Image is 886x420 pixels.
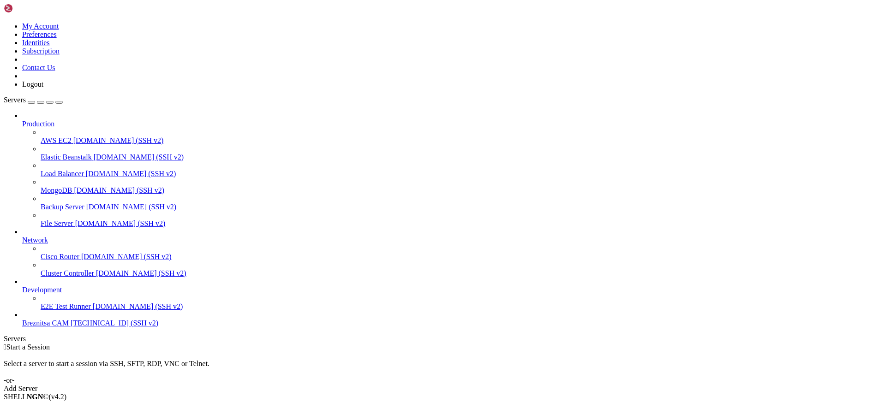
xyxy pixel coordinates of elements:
[41,178,882,195] li: MongoDB [DOMAIN_NAME] (SSH v2)
[4,335,882,343] div: Servers
[22,47,60,55] a: Subscription
[75,219,166,227] span: [DOMAIN_NAME] (SSH v2)
[22,64,55,71] a: Contact Us
[41,294,882,311] li: E2E Test Runner [DOMAIN_NAME] (SSH v2)
[96,269,186,277] span: [DOMAIN_NAME] (SSH v2)
[22,30,57,38] a: Preferences
[22,319,69,327] span: Breznitsa CAM
[41,203,882,211] a: Backup Server [DOMAIN_NAME] (SSH v2)
[74,186,164,194] span: [DOMAIN_NAME] (SSH v2)
[41,219,882,228] a: File Server [DOMAIN_NAME] (SSH v2)
[4,96,63,104] a: Servers
[4,4,57,13] img: Shellngn
[41,136,882,145] a: AWS EC2 [DOMAIN_NAME] (SSH v2)
[4,351,882,385] div: Select a server to start a session via SSH, SFTP, RDP, VNC or Telnet. -or-
[22,120,54,128] span: Production
[71,319,158,327] span: [TECHNICAL_ID] (SSH v2)
[41,269,882,278] a: Cluster Controller [DOMAIN_NAME] (SSH v2)
[41,219,73,227] span: File Server
[41,302,882,311] a: E2E Test Runner [DOMAIN_NAME] (SSH v2)
[86,170,176,177] span: [DOMAIN_NAME] (SSH v2)
[41,302,91,310] span: E2E Test Runner
[22,39,50,47] a: Identities
[94,153,184,161] span: [DOMAIN_NAME] (SSH v2)
[81,253,172,260] span: [DOMAIN_NAME] (SSH v2)
[41,170,84,177] span: Load Balancer
[41,153,882,161] a: Elastic Beanstalk [DOMAIN_NAME] (SSH v2)
[86,203,177,211] span: [DOMAIN_NAME] (SSH v2)
[41,261,882,278] li: Cluster Controller [DOMAIN_NAME] (SSH v2)
[41,203,84,211] span: Backup Server
[22,120,882,128] a: Production
[22,319,882,327] a: Breznitsa CAM [TECHNICAL_ID] (SSH v2)
[22,286,882,294] a: Development
[4,343,6,351] span: 
[41,195,882,211] li: Backup Server [DOMAIN_NAME] (SSH v2)
[22,311,882,327] li: Breznitsa CAM [TECHNICAL_ID] (SSH v2)
[93,302,183,310] span: [DOMAIN_NAME] (SSH v2)
[41,161,882,178] li: Load Balancer [DOMAIN_NAME] (SSH v2)
[4,393,66,401] span: SHELL ©
[22,236,48,244] span: Network
[22,278,882,311] li: Development
[22,236,882,244] a: Network
[41,269,94,277] span: Cluster Controller
[41,145,882,161] li: Elastic Beanstalk [DOMAIN_NAME] (SSH v2)
[41,211,882,228] li: File Server [DOMAIN_NAME] (SSH v2)
[22,22,59,30] a: My Account
[41,253,79,260] span: Cisco Router
[6,343,50,351] span: Start a Session
[41,186,72,194] span: MongoDB
[41,244,882,261] li: Cisco Router [DOMAIN_NAME] (SSH v2)
[4,96,26,104] span: Servers
[22,80,43,88] a: Logout
[49,393,67,401] span: 4.2.0
[22,112,882,228] li: Production
[4,385,882,393] div: Add Server
[22,228,882,278] li: Network
[41,186,882,195] a: MongoDB [DOMAIN_NAME] (SSH v2)
[41,136,72,144] span: AWS EC2
[73,136,164,144] span: [DOMAIN_NAME] (SSH v2)
[41,253,882,261] a: Cisco Router [DOMAIN_NAME] (SSH v2)
[22,286,62,294] span: Development
[27,393,43,401] b: NGN
[41,128,882,145] li: AWS EC2 [DOMAIN_NAME] (SSH v2)
[41,170,882,178] a: Load Balancer [DOMAIN_NAME] (SSH v2)
[41,153,92,161] span: Elastic Beanstalk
